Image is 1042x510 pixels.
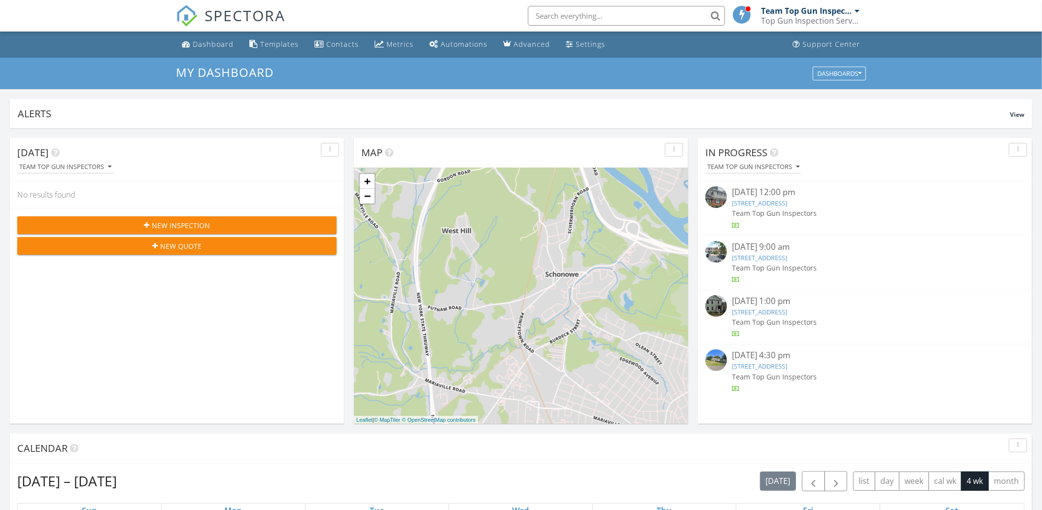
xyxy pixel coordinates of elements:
span: Team Top Gun Inspectors [732,317,817,327]
div: Team Top Gun Inspectors [19,164,111,170]
button: 4 wk [961,472,989,491]
span: SPECTORA [205,5,285,26]
a: Contacts [311,35,363,54]
a: [STREET_ADDRESS] [732,199,787,207]
a: Zoom out [360,189,375,204]
div: Top Gun Inspection Services Group, Inc [761,16,860,26]
a: [DATE] 4:30 pm [STREET_ADDRESS] Team Top Gun Inspectors [705,349,1025,393]
div: [DATE] 4:30 pm [732,349,998,362]
div: Templates [260,39,299,49]
div: Support Center [802,39,860,49]
button: Dashboards [813,67,866,80]
img: image_processing2025092691uwutfh.jpeg [705,186,727,208]
button: Next [825,471,848,491]
span: New Inspection [152,220,210,231]
a: Leaflet [356,417,373,423]
input: Search everything... [528,6,725,26]
div: Alerts [18,107,1010,120]
div: [DATE] 1:00 pm [732,295,998,307]
button: New Inspection [17,216,337,234]
a: [DATE] 9:00 am [STREET_ADDRESS] Team Top Gun Inspectors [705,241,1025,285]
button: New Quote [17,237,337,255]
div: No results found [10,181,344,208]
a: © MapTiler [374,417,401,423]
div: [DATE] 9:00 am [732,241,998,253]
div: Metrics [386,39,414,49]
div: Team Top Gun Inspectors [707,164,799,170]
div: | [354,416,478,424]
a: Settings [562,35,609,54]
img: image_processing2025092794r9qt29.jpeg [705,295,727,317]
div: [DATE] 12:00 pm [732,186,998,199]
a: Zoom in [360,174,375,189]
a: Metrics [371,35,417,54]
span: Team Top Gun Inspectors [732,263,817,272]
img: streetview [705,349,727,371]
div: Automations [441,39,487,49]
span: Team Top Gun Inspectors [732,372,817,381]
span: [DATE] [17,146,49,159]
div: Dashboards [817,70,862,77]
a: SPECTORA [176,13,285,34]
div: Team Top Gun Inspectors [761,6,852,16]
span: Calendar [17,442,68,455]
a: Templates [245,35,303,54]
span: Team Top Gun Inspectors [732,208,817,218]
div: Contacts [326,39,359,49]
a: © OpenStreetMap contributors [402,417,476,423]
img: streetview [705,241,727,263]
a: [DATE] 1:00 pm [STREET_ADDRESS] Team Top Gun Inspectors [705,295,1025,339]
div: Dashboard [193,39,234,49]
button: day [875,472,900,491]
button: week [899,472,929,491]
a: Automations (Basic) [425,35,491,54]
button: cal wk [929,472,962,491]
button: Team Top Gun Inspectors [705,161,801,174]
span: View [1010,110,1024,119]
button: [DATE] [760,472,796,491]
span: New Quote [160,241,202,251]
a: [DATE] 12:00 pm [STREET_ADDRESS] Team Top Gun Inspectors [705,186,1025,230]
a: Dashboard [178,35,238,54]
div: Advanced [514,39,550,49]
a: [STREET_ADDRESS] [732,253,787,262]
a: Advanced [499,35,554,54]
button: list [853,472,875,491]
button: Previous [802,471,825,491]
span: In Progress [705,146,767,159]
h2: [DATE] – [DATE] [17,471,117,491]
span: Map [361,146,382,159]
a: [STREET_ADDRESS] [732,362,787,371]
a: [STREET_ADDRESS] [732,307,787,316]
img: The Best Home Inspection Software - Spectora [176,5,198,27]
span: My Dashboard [176,64,274,80]
div: Settings [576,39,605,49]
button: month [988,472,1025,491]
button: Team Top Gun Inspectors [17,161,113,174]
a: Support Center [789,35,864,54]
